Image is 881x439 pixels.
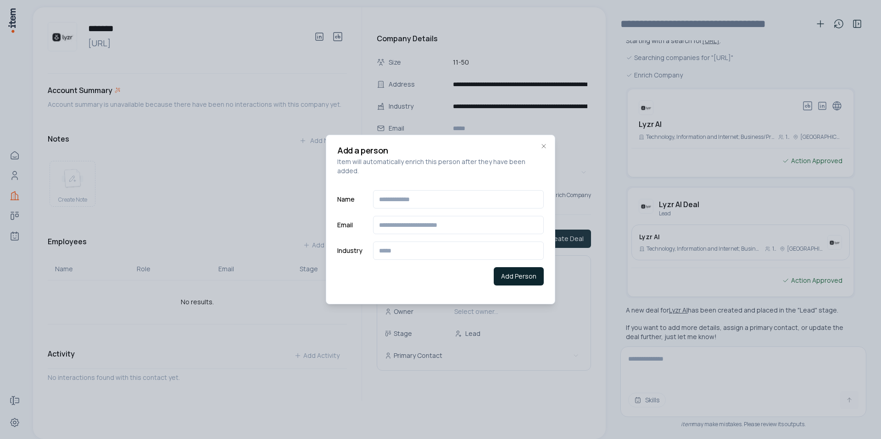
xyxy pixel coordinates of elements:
label: Industry [337,247,366,254]
label: Email [337,222,366,228]
p: Item will automatically enrich this person after they have been added. [337,157,544,176]
button: Add Person [494,267,544,285]
label: Name [337,196,366,203]
h2: Add a person [337,146,544,154]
